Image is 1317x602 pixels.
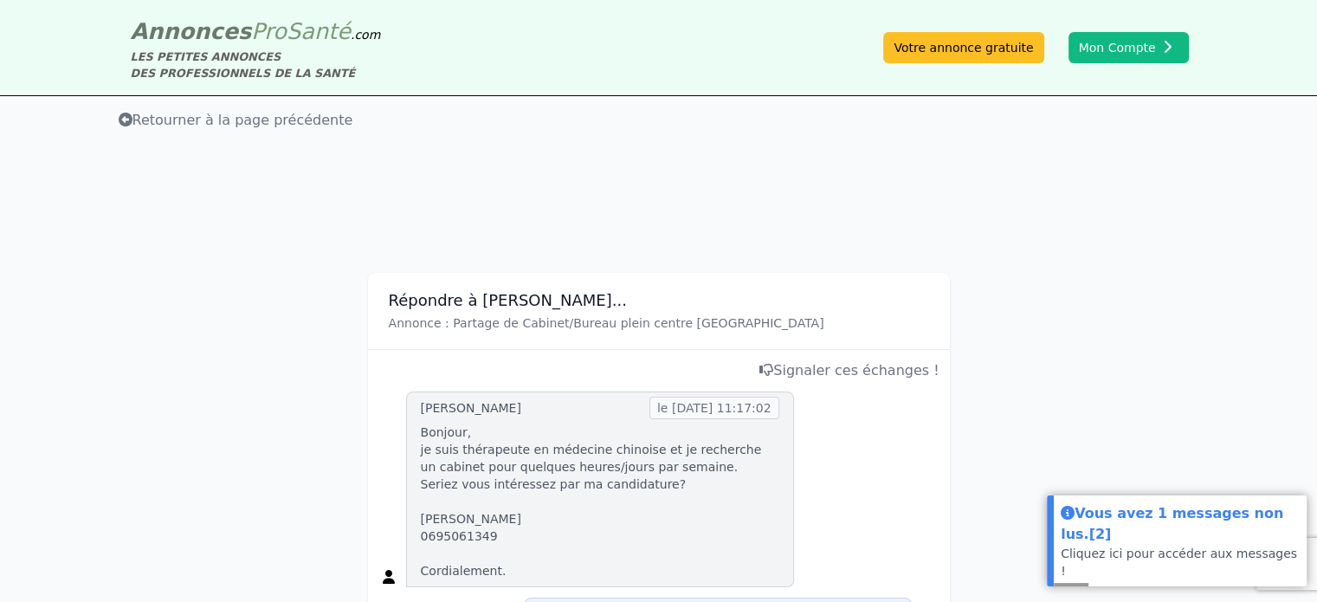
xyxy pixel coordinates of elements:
span: Retourner à la page précédente [119,112,353,128]
span: Annonces [131,18,252,44]
span: le [DATE] 11:17:02 [649,397,779,419]
i: Retourner à la liste [119,113,132,126]
div: Vous avez 1 messages non lus. [1061,502,1300,545]
p: Annonce : Partage de Cabinet/Bureau plein centre [GEOGRAPHIC_DATA] [389,314,929,332]
span: .com [351,28,380,42]
span: Pro [251,18,287,44]
span: Santé [287,18,351,44]
div: Signaler ces échanges ! [378,360,939,381]
button: Mon Compte [1068,32,1189,63]
p: Bonjour, je suis thérapeute en médecine chinoise et je recherche un cabinet pour quelques heures/... [421,424,779,579]
div: LES PETITES ANNONCES DES PROFESSIONNELS DE LA SANTÉ [131,49,381,81]
a: Cliquez ici pour accéder aux messages ! [1061,547,1297,578]
div: [PERSON_NAME] [421,399,521,417]
a: AnnoncesProSanté.com [131,18,381,44]
a: Votre annonce gratuite [883,32,1043,63]
h3: Répondre à [PERSON_NAME]... [389,290,929,311]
